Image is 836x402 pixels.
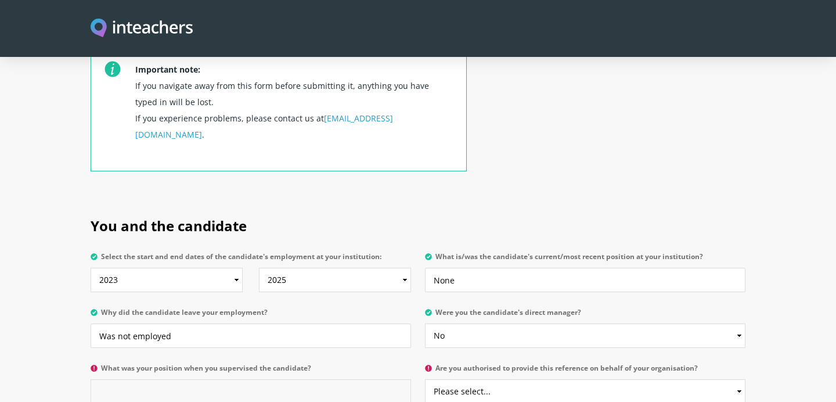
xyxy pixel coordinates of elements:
[91,216,247,235] span: You and the candidate
[425,253,745,268] label: What is/was the candidate's current/most recent position at your institution?
[135,64,200,75] strong: Important note:
[425,364,745,379] label: Are you authorised to provide this reference on behalf of your organisation?
[91,253,411,268] label: Select the start and end dates of the candidate's employment at your institution:
[91,308,411,324] label: Why did the candidate leave your employment?
[135,57,452,171] p: If you navigate away from this form before submitting it, anything you have typed in will be lost...
[91,19,193,39] a: Visit this site's homepage
[91,19,193,39] img: Inteachers
[91,364,411,379] label: What was your position when you supervised the candidate?
[425,308,745,324] label: Were you the candidate's direct manager?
